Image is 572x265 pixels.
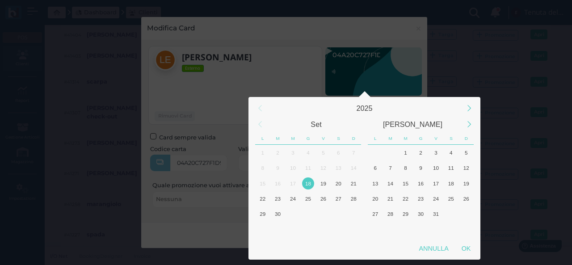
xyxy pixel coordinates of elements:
[301,222,316,237] div: Giovedì, Ottobre 9
[301,191,316,206] div: Giovedì, Settembre 25
[317,193,329,205] div: 26
[332,177,345,189] div: 20
[26,7,59,14] span: Assistenza
[268,116,365,132] div: Settembre
[250,99,269,118] div: Previous Year
[348,193,360,205] div: 28
[398,145,413,160] div: Mercoledì, Ottobre 1
[368,191,383,206] div: Lunedì, Ottobre 20
[383,160,398,176] div: Martedì, Ottobre 7
[383,206,398,222] div: Martedì, Ottobre 28
[460,147,472,159] div: 5
[287,177,299,189] div: 17
[332,193,345,205] div: 27
[369,177,381,189] div: 13
[368,145,383,160] div: Lunedì, Settembre 29
[455,240,477,257] div: OK
[398,191,413,206] div: Mercoledì, Ottobre 22
[368,132,383,145] div: Lunedì
[255,160,270,176] div: Lunedì, Settembre 8
[413,132,429,145] div: Giovedì
[346,145,361,160] div: Domenica, Settembre 7
[315,206,331,222] div: Venerdì, Ottobre 3
[445,193,457,205] div: 25
[255,132,270,145] div: Lunedì
[317,162,329,174] div: 12
[368,222,383,237] div: Lunedì, Novembre 3
[257,147,269,159] div: 1
[302,177,314,189] div: 18
[458,160,474,176] div: Domenica, Ottobre 12
[430,193,442,205] div: 24
[286,176,301,191] div: Mercoledì, Settembre 17
[287,162,299,174] div: 10
[413,145,429,160] div: Giovedì, Ottobre 2
[458,222,474,237] div: Domenica, Novembre 9
[413,206,429,222] div: Giovedì, Ottobre 30
[268,100,461,116] div: 2025
[348,177,360,189] div: 21
[458,176,474,191] div: Domenica, Ottobre 19
[428,176,443,191] div: Venerdì, Ottobre 17
[302,147,314,159] div: 4
[443,222,458,237] div: Sabato, Novembre 8
[286,191,301,206] div: Mercoledì, Settembre 24
[415,193,427,205] div: 23
[257,193,269,205] div: 22
[317,147,329,159] div: 5
[315,160,331,176] div: Venerdì, Settembre 12
[458,145,474,160] div: Domenica, Ottobre 5
[383,132,398,145] div: Martedì
[255,176,270,191] div: Lunedì, Settembre 15
[270,145,286,160] div: Martedì, Settembre 2
[383,191,398,206] div: Martedì, Ottobre 21
[398,206,413,222] div: Mercoledì, Ottobre 29
[460,193,472,205] div: 26
[368,160,383,176] div: Lunedì, Ottobre 6
[445,162,457,174] div: 11
[415,162,427,174] div: 9
[459,115,479,134] div: Next Month
[302,193,314,205] div: 25
[460,177,472,189] div: 19
[331,132,346,145] div: Sabato
[383,222,398,237] div: Martedì, Novembre 4
[272,147,284,159] div: 2
[255,206,270,222] div: Lunedì, Settembre 29
[458,206,474,222] div: Domenica, Novembre 2
[415,147,427,159] div: 2
[368,176,383,191] div: Lunedì, Ottobre 13
[331,160,346,176] div: Sabato, Settembre 13
[301,176,316,191] div: Oggi, Giovedì, Settembre 18
[286,222,301,237] div: Mercoledì, Ottobre 8
[286,132,301,145] div: Mercoledì
[369,162,381,174] div: 6
[400,208,412,220] div: 29
[398,176,413,191] div: Mercoledì, Ottobre 15
[430,177,442,189] div: 17
[302,162,314,174] div: 11
[443,176,458,191] div: Sabato, Ottobre 18
[346,160,361,176] div: Domenica, Settembre 14
[272,193,284,205] div: 23
[428,191,443,206] div: Venerdì, Ottobre 24
[270,206,286,222] div: Martedì, Settembre 30
[383,145,398,160] div: Martedì, Settembre 30
[257,208,269,220] div: 29
[301,145,316,160] div: Giovedì, Settembre 4
[270,191,286,206] div: Martedì, Settembre 23
[413,160,429,176] div: Giovedì, Ottobre 9
[315,176,331,191] div: Venerdì, Settembre 19
[369,193,381,205] div: 20
[400,147,412,159] div: 1
[315,145,331,160] div: Venerdì, Settembre 5
[331,176,346,191] div: Sabato, Settembre 20
[286,145,301,160] div: Mercoledì, Settembre 3
[443,132,458,145] div: Sabato
[346,191,361,206] div: Domenica, Settembre 28
[315,222,331,237] div: Venerdì, Ottobre 10
[384,177,396,189] div: 14
[428,206,443,222] div: Venerdì, Ottobre 31
[398,160,413,176] div: Mercoledì, Ottobre 8
[384,193,396,205] div: 21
